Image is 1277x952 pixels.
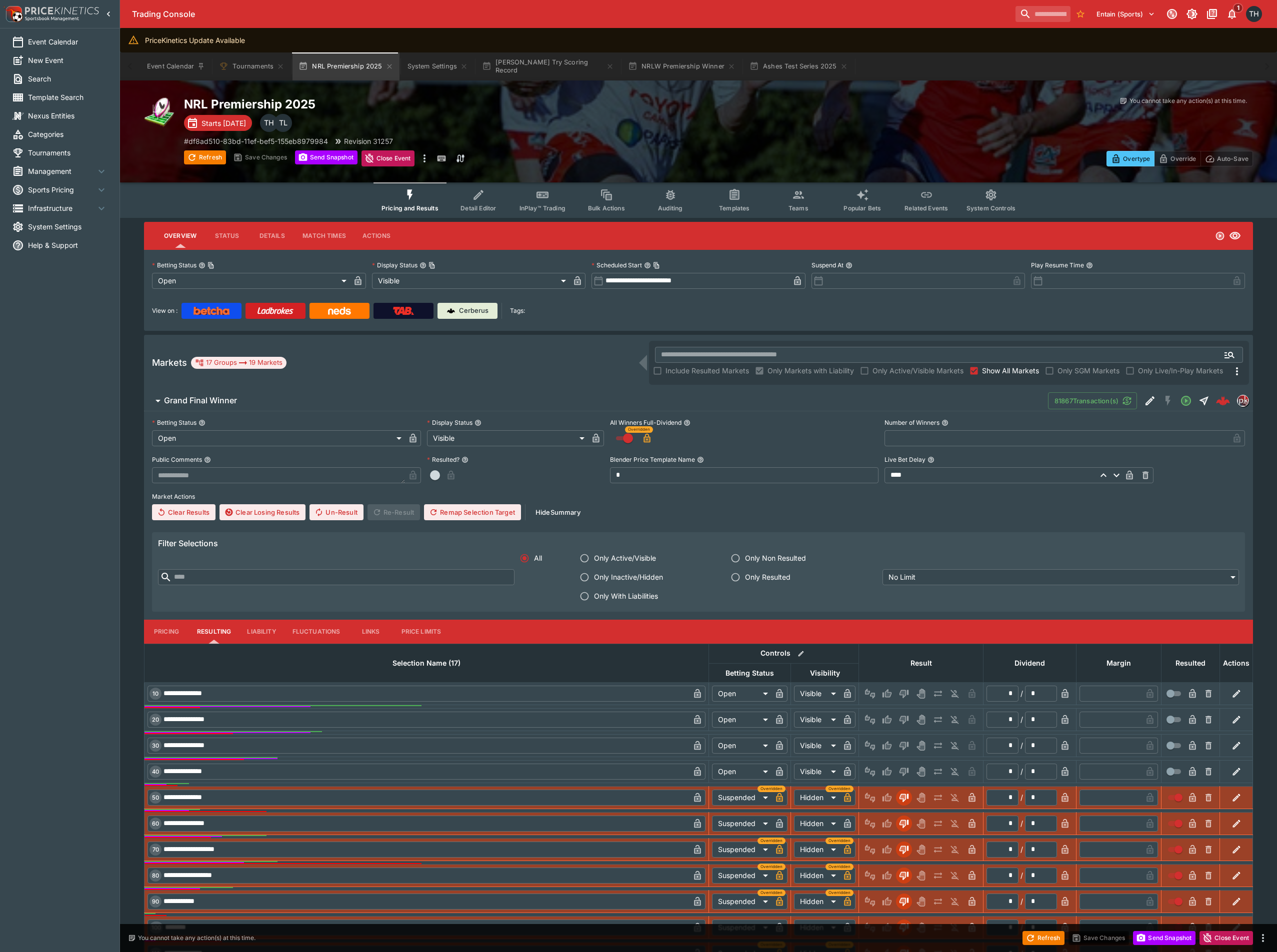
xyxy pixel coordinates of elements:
[219,504,305,520] button: Clear Losing Results
[427,430,588,446] div: Visible
[788,204,808,212] span: Teams
[328,307,350,315] img: Neds
[150,690,160,697] span: 10
[284,620,348,644] button: Fluctuations
[1057,365,1119,376] span: Only SGM Markets
[428,262,435,269] button: Copy To Clipboard
[828,786,850,792] span: Overridden
[1180,395,1192,407] svg: Open
[3,4,23,24] img: PriceKinetics Logo
[862,712,878,728] button: Not Set
[896,712,912,728] button: Lose
[622,52,741,80] button: NRLW Premiership Winner
[628,426,650,433] span: Overridden
[1237,395,1248,406] img: pricekinetics
[862,894,878,910] button: Not Set
[28,184,95,195] span: Sports Pricing
[164,395,237,406] h6: Grand Final Winner
[25,7,99,14] img: PriceKinetics
[28,203,95,213] span: Infrastructure
[1020,922,1023,933] div: /
[882,569,1239,585] div: No Limit
[760,786,782,792] span: Overridden
[294,224,354,248] button: Match Times
[28,240,107,250] span: Help & Support
[697,456,704,463] button: Blender Price Template Name
[1246,6,1262,22] div: Todd Henderson
[28,166,95,176] span: Management
[947,686,963,702] button: Eliminated In Play
[28,73,107,84] span: Search
[529,504,586,520] button: HideSummary
[610,418,681,427] p: All Winners Full-Dividend
[947,868,963,884] button: Eliminated In Play
[794,920,839,936] div: Hidden
[1213,391,1233,411] a: 62c355e1-3aee-43b5-9e98-981e4452ad3c
[1086,262,1093,269] button: Play Resume Time
[354,224,399,248] button: Actions
[1161,644,1220,682] th: Resulted
[418,150,430,166] button: more
[249,224,294,248] button: Details
[348,620,393,644] button: Links
[184,150,226,164] button: Refresh
[653,262,660,269] button: Copy To Clipboard
[591,261,642,269] p: Scheduled Start
[1020,818,1023,829] div: /
[1123,153,1150,164] p: Overtype
[896,894,912,910] button: Lose
[594,572,663,582] span: Only Inactive/Hidden
[1106,151,1154,166] button: Overtype
[1020,714,1023,725] div: /
[794,738,839,754] div: Visible
[1203,5,1221,23] button: Documentation
[1237,395,1249,407] div: pricekinetics
[610,455,695,464] p: Blender Price Template Name
[393,307,414,315] img: TabNZ
[745,553,806,563] span: Only Non Resulted
[193,307,229,315] img: Betcha
[828,838,850,844] span: Overridden
[372,261,417,269] p: Display Status
[145,31,245,49] div: PriceKinetics Update Available
[896,868,912,884] button: Lose
[274,114,292,132] div: Trent Lewis
[144,96,176,128] img: rugby_league.png
[1090,6,1161,22] button: Select Tenant
[884,455,925,464] p: Live Bet Delay
[913,816,929,832] button: Void
[150,872,161,879] span: 80
[879,894,895,910] button: Win
[204,456,211,463] button: Public Comments
[913,894,929,910] button: Void
[719,204,749,212] span: Templates
[295,150,357,164] button: Send Snapshot
[184,136,328,146] p: Copy To Clipboard
[459,306,488,316] p: Cerberus
[930,920,946,936] button: Push
[947,894,963,910] button: Eliminated In Play
[947,764,963,780] button: Eliminated In Play
[1072,6,1088,22] button: No Bookmarks
[460,204,496,212] span: Detail Editor
[373,182,1023,218] div: Event type filters
[712,868,771,884] div: Suspended
[947,712,963,728] button: Eliminated In Play
[879,920,895,936] button: Win
[1076,644,1161,682] th: Margin
[1231,365,1243,377] svg: More
[152,357,187,368] h5: Markets
[862,738,878,754] button: Not Set
[745,572,790,582] span: Only Resulted
[1220,346,1238,364] button: Open
[150,820,161,827] span: 60
[862,816,878,832] button: Not Set
[794,764,839,780] div: Visible
[879,842,895,858] button: Win
[794,790,839,806] div: Hidden
[913,868,929,884] button: Void
[427,455,459,464] p: Resulted?
[424,504,521,520] button: Remap Selection Target
[138,934,255,943] p: You cannot take any action(s) at this time.
[588,204,625,212] span: Bulk Actions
